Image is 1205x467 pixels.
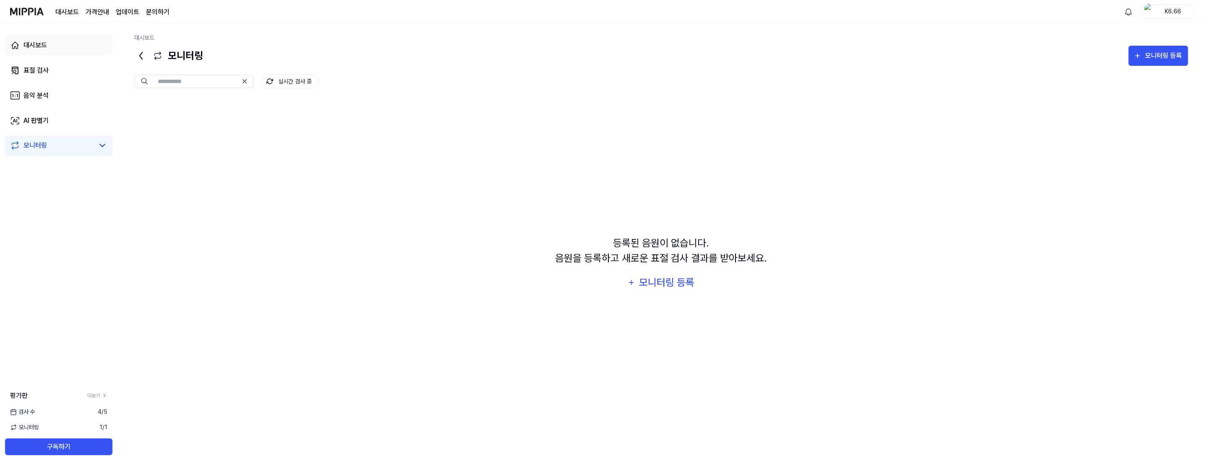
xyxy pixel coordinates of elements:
[5,35,112,55] a: 대시보드
[622,272,700,293] button: 모니터링 등록
[87,392,107,400] a: 더보기
[1129,46,1188,66] button: 모니터링 등록
[5,111,112,131] a: AI 판별기
[23,40,47,50] div: 대시보드
[5,60,112,80] a: 표절 검사
[1124,7,1134,17] img: 알림
[141,78,148,85] img: Search
[10,140,94,150] a: 모니터링
[116,7,139,17] a: 업데이트
[23,140,47,150] div: 모니터링
[99,423,107,432] span: 1 / 1
[23,91,49,101] div: 음악 분석
[10,391,28,401] span: 평가판
[1141,5,1195,19] button: profileK6.66
[146,7,170,17] a: 문의하기
[134,34,154,41] a: 대시보드
[1144,3,1154,20] img: profile
[556,236,767,266] div: 등록된 음원이 없습니다. 음원을 등록하고 새로운 표절 검사 결과를 받아보세요.
[266,78,274,85] img: monitoring Icon
[5,86,112,106] a: 음악 분석
[134,46,203,66] div: 모니터링
[1157,7,1189,16] div: K6.66
[638,275,695,291] div: 모니터링 등록
[55,7,79,17] a: 대시보드
[86,7,109,17] a: 가격안내
[23,116,49,126] div: AI 판별기
[10,423,39,432] span: 모니터링
[5,438,112,455] button: 구독하기
[262,74,319,88] button: 실시간 검사 중
[23,65,49,75] div: 표절 검사
[98,407,107,416] span: 4 / 5
[1144,50,1183,61] div: 모니터링 등록
[10,407,35,416] span: 검사 수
